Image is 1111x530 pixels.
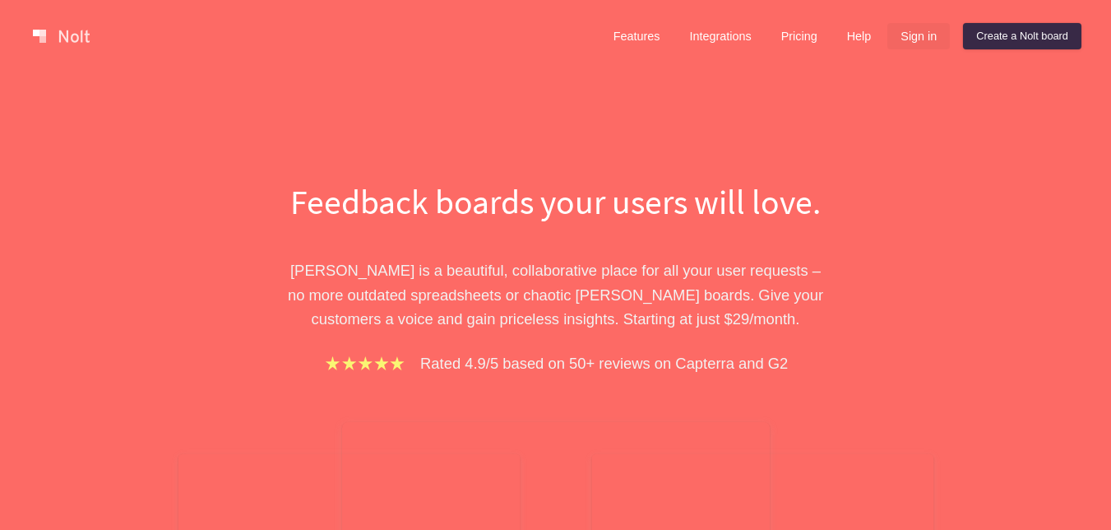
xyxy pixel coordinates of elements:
p: Rated 4.9/5 based on 50+ reviews on Capterra and G2 [420,351,788,375]
a: Pricing [768,23,831,49]
a: Sign in [887,23,950,49]
img: stars.b067e34983.png [323,354,407,373]
h1: Feedback boards your users will love. [272,178,840,225]
a: Integrations [676,23,764,49]
a: Features [600,23,674,49]
a: Create a Nolt board [963,23,1081,49]
p: [PERSON_NAME] is a beautiful, collaborative place for all your user requests – no more outdated s... [272,258,840,331]
a: Help [834,23,885,49]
